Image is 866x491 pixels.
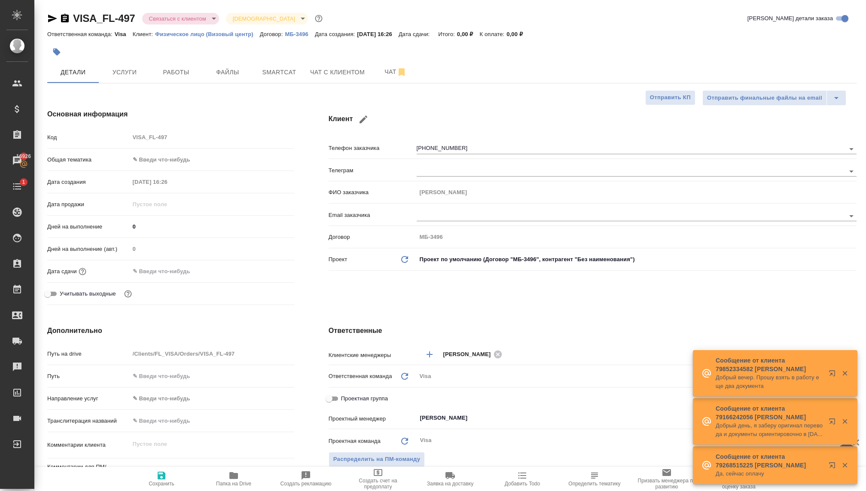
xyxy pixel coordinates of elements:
[329,188,417,197] p: ФИО заказчика
[133,31,155,37] p: Клиент:
[329,372,392,381] p: Ответственная команда
[747,14,833,23] span: [PERSON_NAME] детали заказа
[417,231,857,243] input: Пустое поле
[836,461,854,469] button: Закрыть
[399,31,432,37] p: Дата сдачи:
[47,31,115,37] p: Ответственная команда:
[47,267,77,276] p: Дата сдачи
[329,452,425,467] button: Распределить на ПМ-команду
[133,394,284,403] div: ✎ Введи что-нибудь
[47,109,294,119] h4: Основная информация
[716,421,823,439] p: Добрый день, я заберу оригинал перевода и документы ориентировочно в [DATE], хорошо?
[329,255,348,264] p: Проект
[836,418,854,425] button: Закрыть
[636,478,698,490] span: Призвать менеджера по развитию
[47,350,130,358] p: Путь на drive
[156,67,197,78] span: Работы
[823,413,844,433] button: Открыть в новой вкладке
[60,13,70,24] button: Скопировать ссылку
[47,417,130,425] p: Транслитерация названий
[716,373,823,390] p: Добрый вечер. Прошу взять в работу еще два документа
[198,467,270,491] button: Папка на Drive
[142,13,219,24] div: Связаться с клиентом
[845,210,857,222] button: Open
[443,350,496,359] span: [PERSON_NAME]
[845,165,857,177] button: Open
[347,478,409,490] span: Создать счет на предоплату
[414,467,486,491] button: Заявка на доставку
[329,211,417,220] p: Email заказчика
[568,481,620,487] span: Определить тематику
[259,67,300,78] span: Smartcat
[329,437,381,445] p: Проектная команда
[333,454,421,464] span: Распределить на ПМ-команду
[716,404,823,421] p: Сообщение от клиента 79166242056 [PERSON_NAME]
[480,31,507,37] p: К оплате:
[2,150,32,171] a: 16926
[558,467,631,491] button: Определить тематику
[47,245,130,253] p: Дней на выполнение (авт.)
[73,12,135,24] a: VISA_FL-497
[130,152,294,167] div: ✎ Введи что-нибудь
[226,13,308,24] div: Связаться с клиентом
[2,176,32,197] a: 1
[52,67,94,78] span: Детали
[329,233,417,241] p: Договор
[149,481,174,487] span: Сохранить
[130,220,294,233] input: ✎ Введи что-нибудь
[457,31,480,37] p: 0,00 ₽
[716,452,823,470] p: Сообщение от клиента 79268515225 [PERSON_NAME]
[47,156,130,164] p: Общая тематика
[505,481,540,487] span: Добавить Todo
[845,143,857,155] button: Open
[130,370,294,382] input: ✎ Введи что-нибудь
[285,31,314,37] p: МБ-3496
[155,30,260,37] a: Физическое лицо (Визовый центр)
[702,90,846,106] div: split button
[130,348,294,360] input: Пустое поле
[47,372,130,381] p: Путь
[310,67,365,78] span: Чат с клиентом
[417,369,857,384] div: Visa
[115,31,133,37] p: Visa
[146,15,209,22] button: Связаться с клиентом
[133,156,284,164] div: ✎ Введи что-нибудь
[341,394,388,403] span: Проектная группа
[716,356,823,373] p: Сообщение от клиента 79852334582 [PERSON_NAME]
[155,31,260,37] p: Физическое лицо (Визовый центр)
[17,178,30,186] span: 1
[716,470,823,478] p: Да, сейчас оплачу
[47,463,130,480] p: Комментарии для ПМ/исполнителей
[329,109,857,130] h4: Клиент
[11,152,36,161] span: 16926
[216,481,251,487] span: Папка на Drive
[47,223,130,231] p: Дней на выполнение
[130,198,205,210] input: Пустое поле
[645,90,695,105] button: Отправить КП
[417,186,857,198] input: Пустое поле
[47,43,66,61] button: Добавить тэг
[506,31,529,37] p: 0,00 ₽
[77,266,88,277] button: Если добавить услуги и заполнить их объемом, то дата рассчитается автоматически
[329,415,417,423] p: Проектный менеджер
[329,351,417,360] p: Клиентские менеджеры
[104,67,145,78] span: Услуги
[315,31,357,37] p: Дата создания:
[281,481,332,487] span: Создать рекламацию
[60,290,116,298] span: Учитывать выходные
[130,131,294,143] input: Пустое поле
[130,176,205,188] input: Пустое поле
[47,200,130,209] p: Дата продажи
[207,67,248,78] span: Файлы
[419,344,440,365] button: Добавить менеджера
[438,31,457,37] p: Итого:
[47,13,58,24] button: Скопировать ссылку для ЯМессенджера
[329,144,417,152] p: Телефон заказчика
[125,467,198,491] button: Сохранить
[375,67,416,77] span: Чат
[285,30,314,37] a: МБ-3496
[329,166,417,175] p: Телеграм
[130,415,294,427] input: ✎ Введи что-нибудь
[329,326,857,336] h4: Ответственные
[130,243,294,255] input: Пустое поле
